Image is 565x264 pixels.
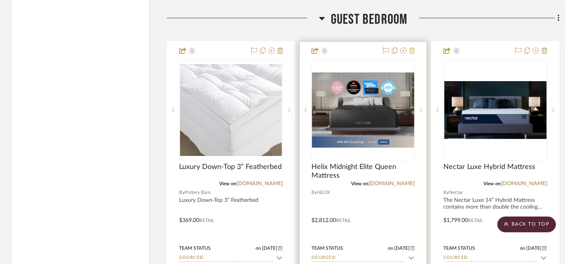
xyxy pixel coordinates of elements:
span: Helix Midnight Elite Queen Mattress [311,163,415,180]
div: Team Status [443,245,475,252]
span: Pottery Barn [185,189,211,196]
span: on [388,246,393,251]
div: Team Status [179,245,211,252]
span: [DATE] [525,245,542,251]
span: on [520,246,525,251]
span: [DATE] [393,245,410,251]
span: View on [351,181,368,186]
span: Luxury Down-Top 3” Featherbed [179,163,282,171]
img: Nectar Luxe Hybrid Mattress [444,81,546,139]
input: Type to Search… [179,255,273,262]
span: Nectar Luxe Hybrid Mattress [443,163,535,171]
span: View on [483,181,501,186]
span: By [311,189,317,196]
span: HELIX [317,189,330,196]
input: Type to Search… [311,255,406,262]
div: 0 [444,60,547,160]
span: By [443,189,449,196]
img: Luxury Down-Top 3” Featherbed [180,64,282,156]
a: [DOMAIN_NAME] [501,181,547,186]
span: Guest Bedroom [331,11,408,28]
img: Helix Midnight Elite Queen Mattress [312,72,414,148]
span: on [256,246,261,251]
scroll-to-top-button: BACK TO TOP [497,217,556,232]
input: Type to Search… [443,255,538,262]
span: View on [219,181,237,186]
span: [DATE] [261,245,278,251]
div: Team Status [311,245,343,252]
span: By [179,189,185,196]
a: [DOMAIN_NAME] [368,181,415,186]
a: [DOMAIN_NAME] [237,181,283,186]
div: 0 [179,60,282,160]
div: 0 [312,60,415,160]
span: Nectar [449,189,463,196]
